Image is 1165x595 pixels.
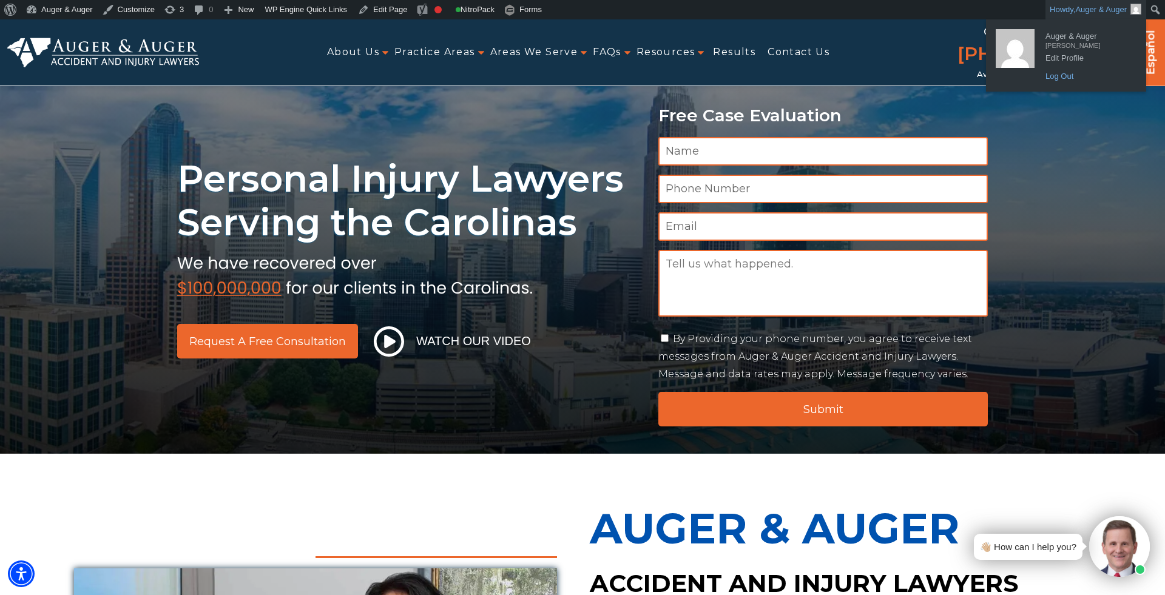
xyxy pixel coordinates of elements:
input: Name [658,137,988,166]
a: Español [1141,19,1161,82]
a: Results [713,39,755,66]
a: Log Out [1039,69,1136,84]
a: Practice Areas [394,39,475,66]
img: Auger & Auger Accident and Injury Lawyers Logo [7,38,199,67]
p: Free Case Evaluation [658,106,988,125]
span: Available 24 Hours, 7 Days a Week [977,70,1120,79]
ul: Howdy, Auger & Auger [986,19,1146,92]
div: Accessibility Menu [8,560,35,587]
p: Auger & Auger [590,490,1091,566]
span: Get a FREE Case Review [984,25,1114,38]
a: About Us [327,39,379,66]
img: Intaker widget Avatar [1089,516,1150,577]
h1: Personal Injury Lawyers Serving the Carolinas [177,157,644,244]
input: Submit [658,392,988,426]
input: Phone Number [658,175,988,203]
div: Focus keyphrase not set [434,6,442,13]
span: Request a Free Consultation [189,336,346,347]
span: [PERSON_NAME] [1045,38,1130,49]
input: Email [658,212,988,241]
a: FAQs [593,39,621,66]
span: Auger & Auger [1045,27,1130,38]
button: Watch Our Video [370,326,535,357]
div: 👋🏼 How can I help you? [980,539,1076,555]
img: sub text [177,250,533,297]
label: By Providing your phone number, you agree to receive text messages from Auger & Auger Accident an... [658,333,972,380]
span: Edit Profile [1045,49,1130,59]
a: Resources [637,39,695,66]
a: Contact Us [768,39,829,66]
a: Areas We Serve [490,39,578,66]
a: Request a Free Consultation [177,324,358,358]
span: Auger & Auger [1075,5,1127,14]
